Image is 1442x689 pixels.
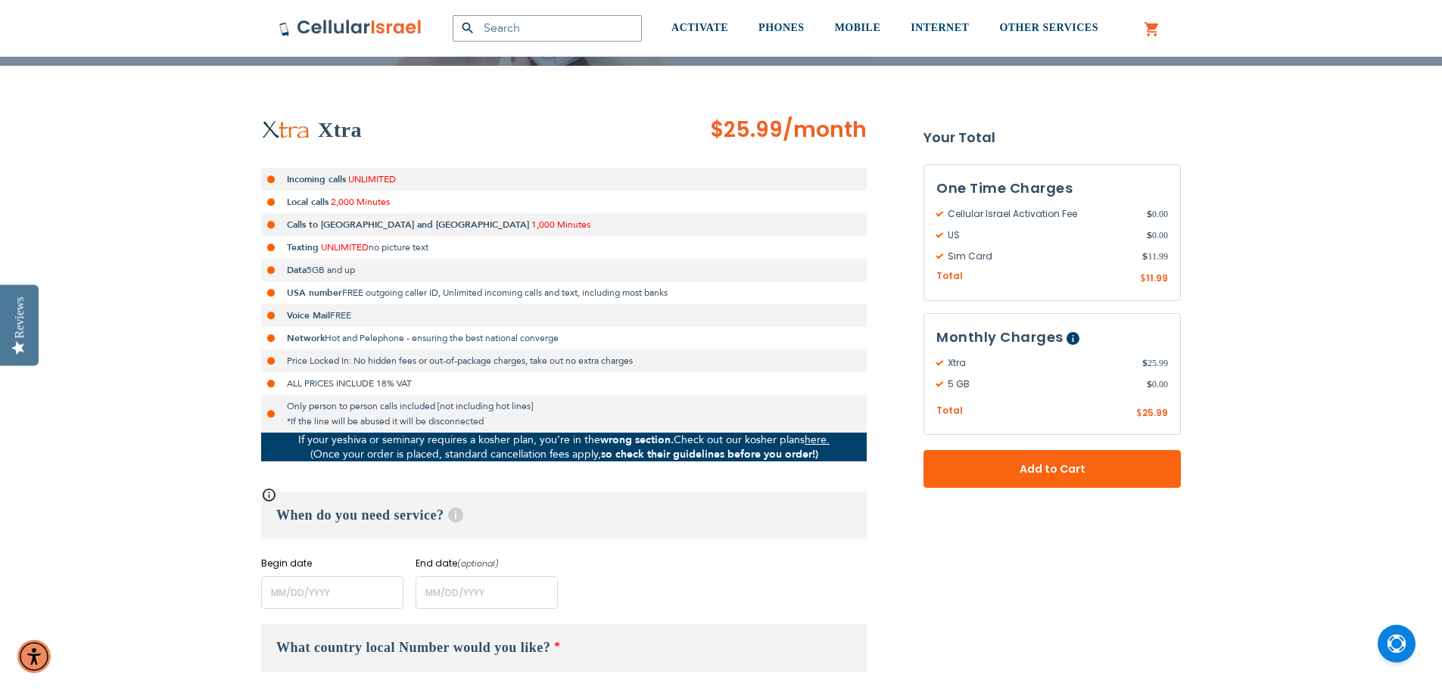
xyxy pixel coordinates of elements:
span: 0.00 [1147,228,1168,242]
input: MM/DD/YYYY [261,576,403,609]
strong: Data [287,264,307,276]
span: 0.00 [1147,207,1168,221]
span: Sim Card [936,250,1142,263]
button: Add to Cart [923,450,1181,488]
div: Reviews [13,296,26,338]
span: 11.99 [1142,250,1168,263]
strong: Network [287,332,325,344]
span: PHONES [758,22,805,33]
span: $ [1147,377,1152,391]
span: Help [1067,332,1079,345]
strong: Incoming calls [287,173,346,185]
strong: Texting [287,241,319,253]
span: $ [1142,356,1148,370]
span: /month [783,115,867,145]
span: $ [1136,407,1142,421]
strong: wrong section. [600,433,674,447]
strong: so check their guidelines before you order!) [601,447,818,461]
p: If your yeshiva or seminary requires a kosher plan, you’re in the Check out our kosher plans (Onc... [261,433,867,461]
span: ACTIVATE [671,22,728,33]
a: here. [805,433,830,447]
span: Total [936,404,963,418]
span: 0.00 [1147,377,1168,391]
span: 25.99 [1142,406,1168,419]
span: $ [1142,250,1148,263]
li: 5GB and up [261,259,867,281]
span: no picture text [369,241,428,253]
span: Help [448,507,463,523]
span: INTERNET [911,22,969,33]
span: UNLIMITED [348,173,396,185]
span: Monthly Charges [936,327,1064,346]
span: 5 GB [936,377,1147,391]
h2: Xtra [318,115,362,145]
strong: Calls to [GEOGRAPHIC_DATA] and [GEOGRAPHIC_DATA] [287,219,529,231]
span: $ [1140,272,1146,286]
span: FREE outgoing caller ID, Unlimited incoming calls and text, including most banks [342,287,668,299]
span: 1,000 Minutes [531,219,590,231]
span: OTHER SERVICES [999,22,1098,33]
span: What country local Number would you like? [276,640,550,655]
div: Accessibility Menu [17,640,51,673]
span: FREE [330,309,351,321]
input: MM/DD/YYYY [416,576,558,609]
span: Xtra [936,356,1142,370]
i: (optional) [457,557,499,570]
h3: When do you need service? [261,492,867,538]
span: 11.99 [1146,272,1168,284]
label: Begin date [261,557,403,570]
strong: Local calls [287,196,329,208]
strong: Voice Mail [287,309,330,321]
span: $ [1147,228,1152,242]
span: $25.99 [710,115,783,144]
img: Cellular Israel Logo [279,19,422,37]
label: End date [416,557,558,570]
span: Hot and Pelephone - ensuring the best national converge [325,332,559,344]
input: Search [453,15,642,42]
span: 25.99 [1142,356,1168,370]
img: Xtra [261,120,310,140]
span: $ [1147,207,1152,221]
span: UNLIMITED [321,241,369,253]
span: Cellular Israel Activation Fee [936,207,1147,221]
span: Total [936,269,963,284]
li: ALL PRICES INCLUDE 18% VAT [261,372,867,395]
span: 2,000 Minutes [331,196,390,208]
strong: Your Total [923,126,1181,149]
span: Add to Cart [973,461,1131,477]
h3: One Time Charges [936,177,1168,200]
span: MOBILE [835,22,881,33]
span: US [936,228,1147,242]
li: Price Locked In: No hidden fees or out-of-package charges, take out no extra charges [261,349,867,372]
strong: USA number [287,287,342,299]
li: Only person to person calls included [not including hot lines] *If the line will be abused it wil... [261,395,867,433]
